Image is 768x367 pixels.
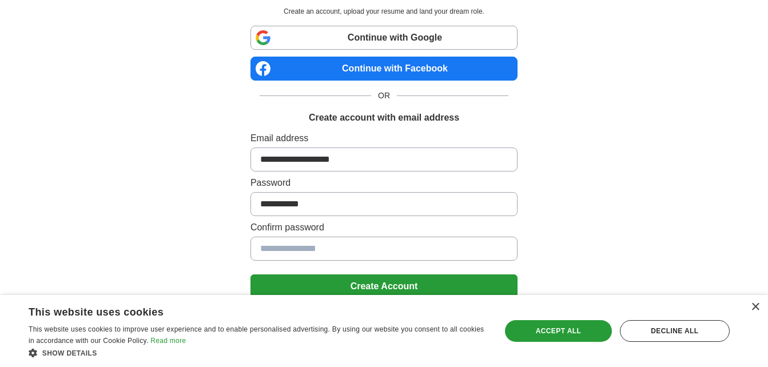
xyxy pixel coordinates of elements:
button: Create Account [250,274,518,298]
span: This website uses cookies to improve user experience and to enable personalised advertising. By u... [29,325,484,345]
label: Confirm password [250,221,518,234]
span: OR [371,90,397,102]
a: Continue with Google [250,26,518,50]
label: Password [250,176,518,190]
div: Close [751,303,759,312]
a: Continue with Facebook [250,57,518,81]
div: Accept all [505,320,612,342]
a: Read more, opens a new window [150,337,186,345]
span: Show details [42,349,97,357]
label: Email address [250,131,518,145]
p: Create an account, upload your resume and land your dream role. [253,6,515,17]
h1: Create account with email address [309,111,459,125]
div: Decline all [620,320,730,342]
div: This website uses cookies [29,302,458,319]
div: Show details [29,347,487,358]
